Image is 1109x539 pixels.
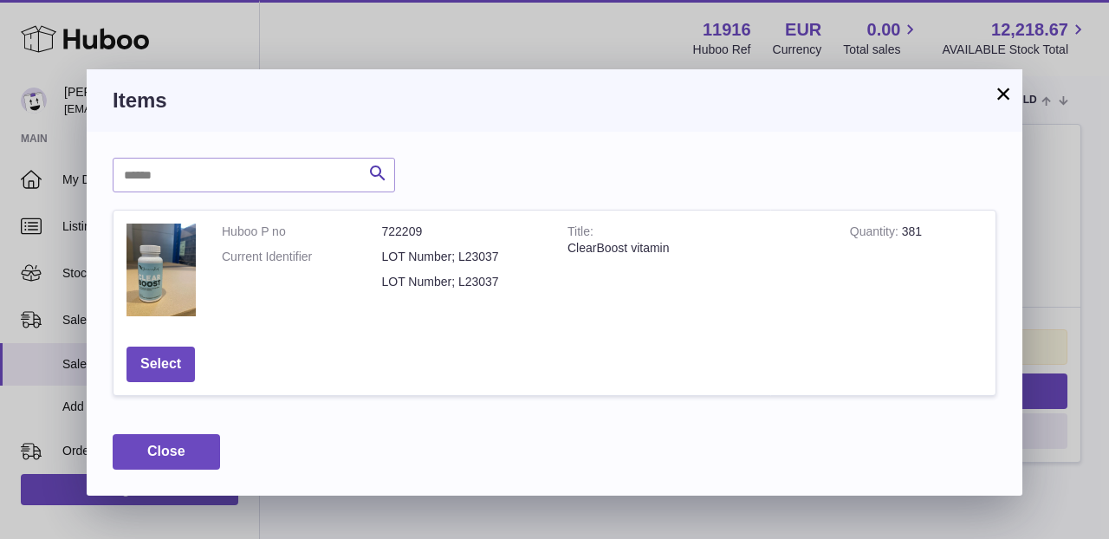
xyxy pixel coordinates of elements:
dd: 722209 [382,224,542,240]
dd: LOT Number; L23037 [382,274,542,290]
dt: Huboo P no [222,224,382,240]
h3: Items [113,87,996,114]
button: × [993,83,1014,104]
dd: LOT Number; L23037 [382,249,542,265]
dt: Current Identifier [222,249,382,265]
strong: Title [567,224,593,243]
div: ClearBoost vitamin [567,240,824,257]
strong: Quantity [850,224,902,243]
td: 381 [837,211,996,334]
button: Close [113,434,220,470]
button: Select [126,347,195,382]
img: ClearBoost vitamin [126,224,196,316]
span: Close [147,444,185,458]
